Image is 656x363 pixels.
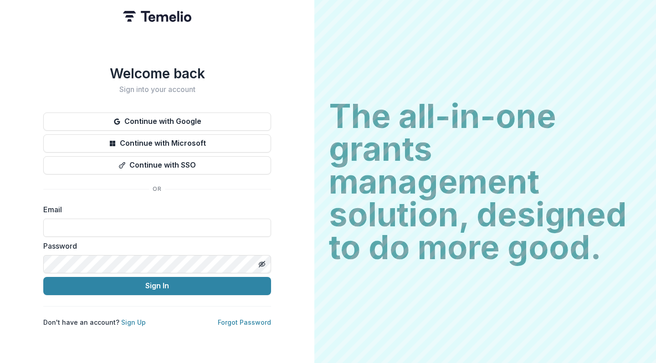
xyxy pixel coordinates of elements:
[121,318,146,326] a: Sign Up
[255,257,269,271] button: Toggle password visibility
[43,204,266,215] label: Email
[43,156,271,174] button: Continue with SSO
[43,317,146,327] p: Don't have an account?
[43,277,271,295] button: Sign In
[123,11,191,22] img: Temelio
[43,134,271,153] button: Continue with Microsoft
[43,65,271,82] h1: Welcome back
[43,240,266,251] label: Password
[218,318,271,326] a: Forgot Password
[43,85,271,94] h2: Sign into your account
[43,112,271,131] button: Continue with Google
